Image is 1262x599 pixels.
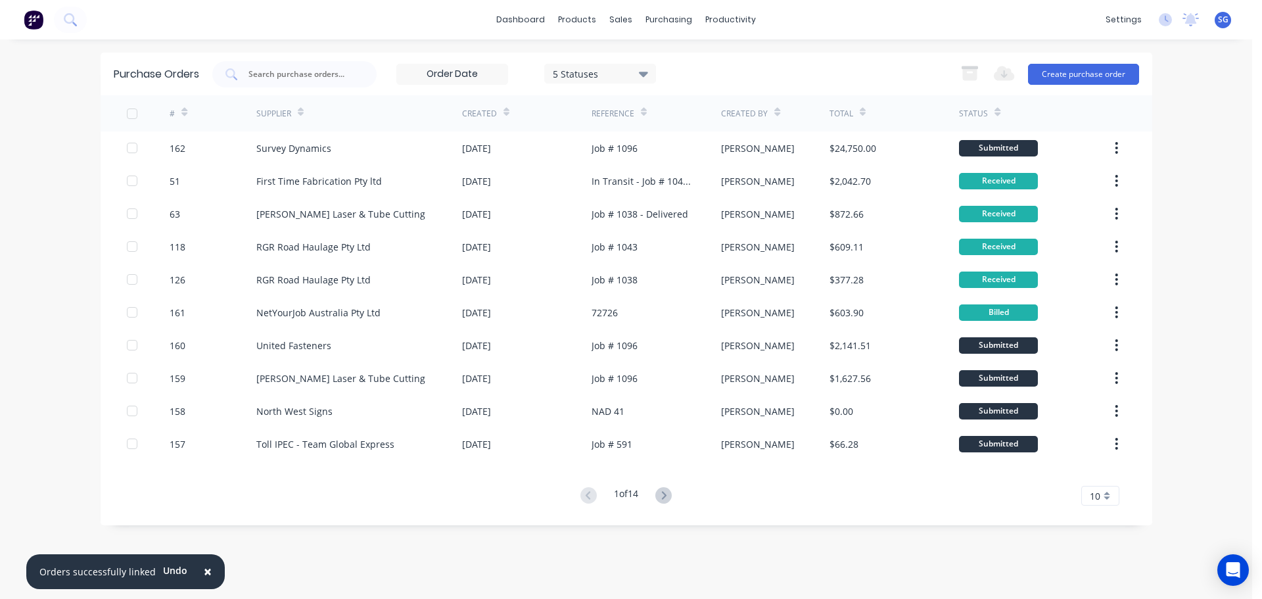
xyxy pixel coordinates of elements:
div: [DATE] [462,437,491,451]
div: Job # 1038 - Delivered [592,207,688,221]
div: $0.00 [830,404,853,418]
div: [PERSON_NAME] [721,306,795,320]
div: [PERSON_NAME] [721,174,795,188]
div: $66.28 [830,437,858,451]
div: 118 [170,240,185,254]
div: [DATE] [462,273,491,287]
div: Reference [592,108,634,120]
span: × [204,562,212,581]
div: 126 [170,273,185,287]
img: Factory [24,10,43,30]
button: Undo [156,561,195,581]
div: [DATE] [462,141,491,155]
div: [PERSON_NAME] [721,240,795,254]
div: 158 [170,404,185,418]
div: North West Signs [256,404,333,418]
div: Supplier [256,108,291,120]
div: NetYourJob Australia Pty Ltd [256,306,381,320]
div: Job # 1096 [592,339,638,352]
span: 10 [1090,489,1100,503]
div: sales [603,10,639,30]
div: productivity [699,10,762,30]
div: Billed [959,304,1038,321]
div: 157 [170,437,185,451]
div: 159 [170,371,185,385]
div: Job # 1038 [592,273,638,287]
button: Close [191,556,225,588]
div: purchasing [639,10,699,30]
div: $377.28 [830,273,864,287]
input: Order Date [397,64,507,84]
div: $24,750.00 [830,141,876,155]
div: Submitted [959,403,1038,419]
div: United Fasteners [256,339,331,352]
div: $872.66 [830,207,864,221]
span: SG [1218,14,1228,26]
div: Received [959,173,1038,189]
div: In Transit - Job # 1043 (0635) [592,174,695,188]
div: Survey Dynamics [256,141,331,155]
div: Submitted [959,370,1038,387]
div: [DATE] [462,306,491,320]
div: 5 Statuses [553,66,647,80]
div: Purchase Orders [114,66,199,82]
div: Created By [721,108,768,120]
div: [PERSON_NAME] Laser & Tube Cutting [256,207,425,221]
div: [DATE] [462,174,491,188]
div: [PERSON_NAME] Laser & Tube Cutting [256,371,425,385]
div: [PERSON_NAME] [721,141,795,155]
button: Create purchase order [1028,64,1139,85]
div: Submitted [959,140,1038,156]
div: Toll IPEC - Team Global Express [256,437,394,451]
div: Job # 591 [592,437,632,451]
div: Job # 1096 [592,141,638,155]
div: NAD 41 [592,404,624,418]
div: $2,141.51 [830,339,871,352]
div: $1,627.56 [830,371,871,385]
div: Job # 1096 [592,371,638,385]
div: 51 [170,174,180,188]
input: Search purchase orders... [247,68,356,81]
div: Open Intercom Messenger [1217,554,1249,586]
div: [DATE] [462,339,491,352]
div: Submitted [959,337,1038,354]
div: $609.11 [830,240,864,254]
div: 160 [170,339,185,352]
div: [DATE] [462,404,491,418]
div: 63 [170,207,180,221]
div: [PERSON_NAME] [721,273,795,287]
div: # [170,108,175,120]
div: Job # 1043 [592,240,638,254]
div: Received [959,239,1038,255]
div: 162 [170,141,185,155]
div: First Time Fabrication Pty ltd [256,174,382,188]
div: $2,042.70 [830,174,871,188]
div: 161 [170,306,185,320]
div: products [551,10,603,30]
div: Status [959,108,988,120]
div: Total [830,108,853,120]
div: Orders successfully linked [39,565,156,579]
div: [DATE] [462,207,491,221]
a: dashboard [490,10,551,30]
div: [PERSON_NAME] [721,404,795,418]
div: RGR Road Haulage Pty Ltd [256,273,371,287]
div: Submitted [959,436,1038,452]
div: settings [1099,10,1148,30]
div: [PERSON_NAME] [721,437,795,451]
div: RGR Road Haulage Pty Ltd [256,240,371,254]
div: 72726 [592,306,618,320]
div: [DATE] [462,371,491,385]
div: Received [959,272,1038,288]
div: Received [959,206,1038,222]
div: [PERSON_NAME] [721,207,795,221]
div: $603.90 [830,306,864,320]
div: 1 of 14 [614,487,638,506]
div: [DATE] [462,240,491,254]
div: [PERSON_NAME] [721,371,795,385]
div: Created [462,108,497,120]
div: [PERSON_NAME] [721,339,795,352]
